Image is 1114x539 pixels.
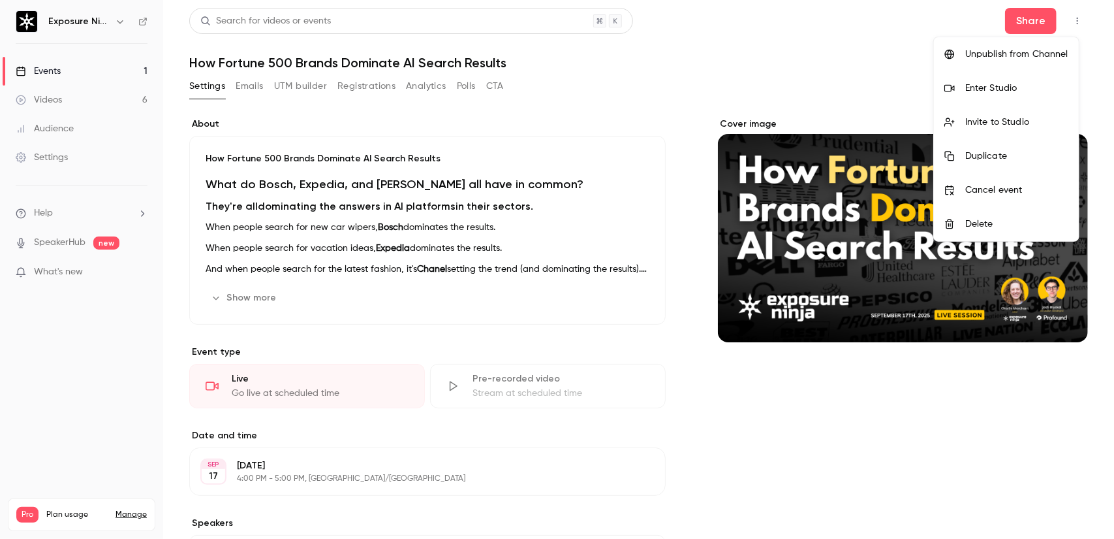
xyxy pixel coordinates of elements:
div: Cancel event [965,184,1068,197]
div: Unpublish from Channel [965,48,1068,61]
div: Delete [965,218,1068,231]
div: Invite to Studio [965,116,1068,129]
div: Enter Studio [965,82,1068,95]
div: Duplicate [965,150,1068,163]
